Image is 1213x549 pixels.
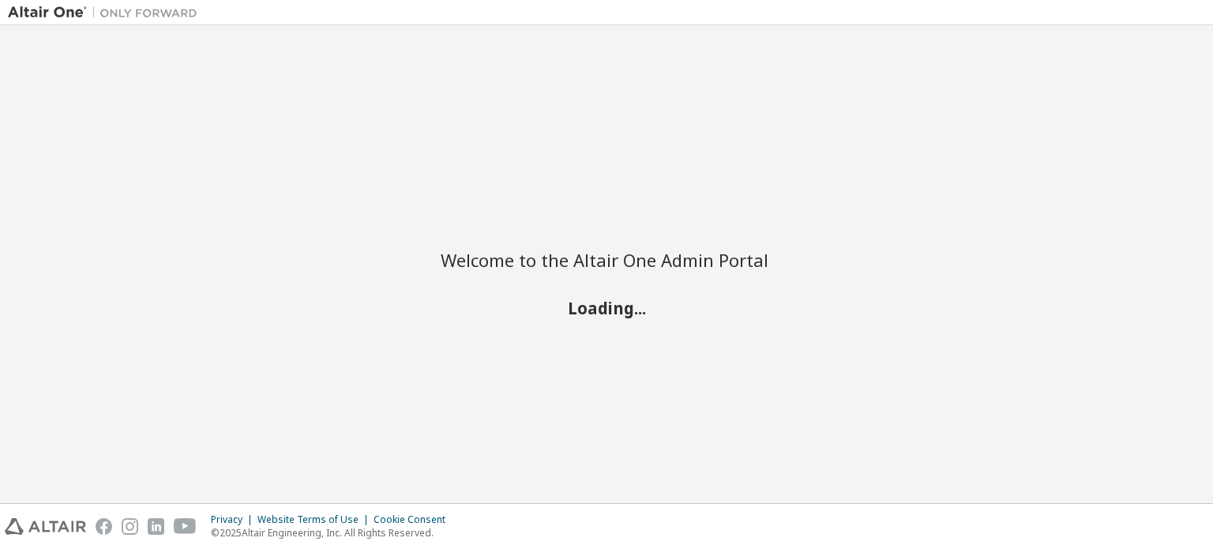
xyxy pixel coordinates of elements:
[8,5,205,21] img: Altair One
[5,518,86,535] img: altair_logo.svg
[441,297,772,318] h2: Loading...
[211,526,455,540] p: © 2025 Altair Engineering, Inc. All Rights Reserved.
[174,518,197,535] img: youtube.svg
[257,513,374,526] div: Website Terms of Use
[148,518,164,535] img: linkedin.svg
[211,513,257,526] div: Privacy
[122,518,138,535] img: instagram.svg
[374,513,455,526] div: Cookie Consent
[441,249,772,271] h2: Welcome to the Altair One Admin Portal
[96,518,112,535] img: facebook.svg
